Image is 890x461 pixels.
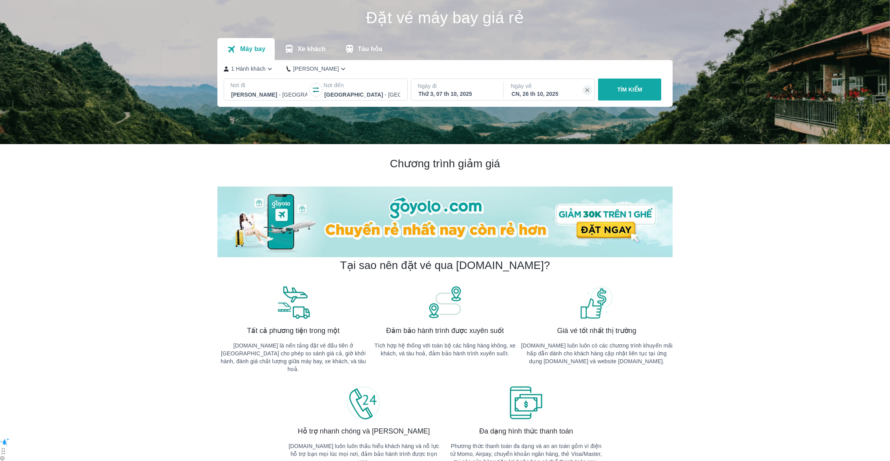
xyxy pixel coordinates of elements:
[297,45,325,53] p: Xe khách
[386,326,504,335] span: Đảm bảo hành trình được xuyên suốt
[369,342,521,357] p: Tích hợp hệ thống với toàn bộ các hãng hàng không, xe khách, và tàu hoả, đảm bảo hành trình xuyên...
[427,285,463,320] img: banner
[217,342,369,373] p: [DOMAIN_NAME] là nền tảng đặt vé đầu tiên ở [GEOGRAPHIC_DATA] cho phép so sánh giá cả, giờ khởi h...
[231,65,266,73] p: 1 Hành khách
[247,326,339,335] span: Tất cả phương tiện trong một
[358,45,383,53] p: Tàu hỏa
[340,258,550,273] h2: Tại sao nên đặt vé qua [DOMAIN_NAME]?
[521,342,673,365] p: [DOMAIN_NAME] luôn luôn có các chương trình khuyến mãi hấp dẫn dành cho khách hàng cập nhật liên ...
[418,82,495,90] p: Ngày đi
[286,65,347,73] button: [PERSON_NAME]
[509,386,544,420] img: banner
[511,82,589,90] p: Ngày về
[512,90,588,98] div: CN, 26 th 10, 2025
[479,426,573,436] span: Đa dạng hình thức thanh toán
[217,187,673,257] img: banner-home
[224,65,274,73] button: 1 Hành khách
[418,90,494,98] div: Thứ 3, 07 th 10, 2025
[323,81,401,89] p: Nơi đến
[557,326,636,335] span: Giá vé tốt nhất thị trường
[275,285,311,320] img: banner
[240,45,265,53] p: Máy bay
[217,38,392,60] div: transportation tabs
[217,10,673,26] h1: Đặt vé máy bay giá rẻ
[298,426,430,436] span: Hỗ trợ nhanh chóng và [PERSON_NAME]
[579,285,615,320] img: banner
[617,86,642,93] p: TÌM KIẾM
[217,157,673,171] h2: Chương trình giảm giá
[230,81,308,89] p: Nơi đi
[346,386,381,420] img: banner
[293,65,339,73] p: [PERSON_NAME]
[598,79,661,101] button: TÌM KIẾM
